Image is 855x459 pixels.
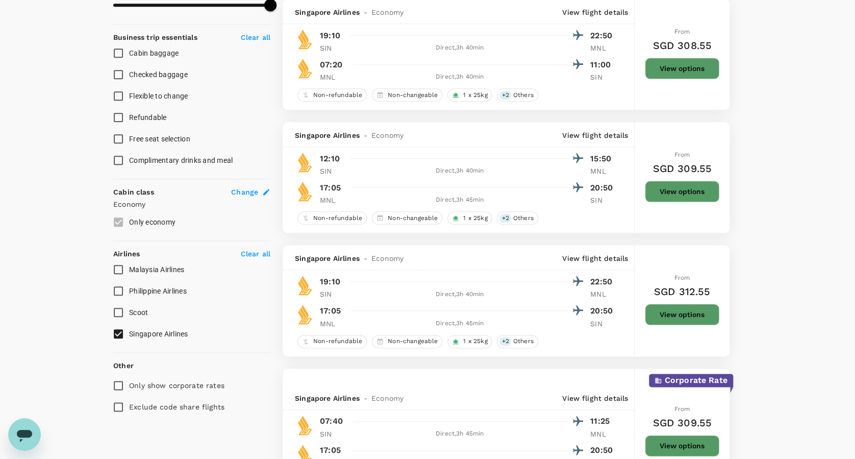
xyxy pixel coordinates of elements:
span: - [360,393,371,403]
p: 19:10 [320,30,340,42]
img: SQ [295,181,315,202]
p: Corporate Rate [664,374,727,386]
div: Non-refundable [297,88,367,102]
p: 17:05 [320,305,341,317]
span: From [674,274,690,281]
p: View flight details [562,130,628,140]
p: MNL [590,43,616,53]
button: View options [645,181,719,202]
span: Cabin baggage [129,49,179,57]
span: Non-changeable [384,337,442,346]
span: Checked baggage [129,70,188,79]
div: Direct , 3h 45min [351,319,568,329]
p: SIN [590,72,616,82]
div: Non-changeable [372,211,442,225]
p: Clear all [241,32,270,42]
span: Free seat selection [129,135,190,143]
span: - [360,130,371,140]
p: MNL [320,72,345,82]
h6: SGD 309.55 [652,160,712,177]
div: Non-refundable [297,211,367,225]
img: SQ [295,58,315,79]
p: MNL [320,319,345,329]
div: Direct , 3h 45min [351,195,568,205]
div: Direct , 3h 40min [351,43,568,53]
p: 19:10 [320,276,340,288]
img: SQ [295,152,315,173]
p: Economy [113,199,270,209]
span: 1 x 25kg [459,214,491,223]
p: SIN [590,195,616,205]
p: View flight details [562,253,628,263]
span: Others [509,214,538,223]
img: SQ [295,304,315,325]
span: Only economy [129,218,175,226]
button: View options [645,58,719,79]
div: 1 x 25kg [447,335,492,348]
p: MNL [320,195,345,205]
span: Others [509,91,538,100]
span: Complimentary drinks and meal [129,156,233,164]
p: MNL [590,166,616,176]
span: Singapore Airlines [295,393,360,403]
div: Direct , 3h 40min [351,289,568,300]
h6: SGD 308.55 [652,37,712,54]
p: 22:50 [590,276,616,288]
span: 1 x 25kg [459,337,491,346]
h6: SGD 312.55 [654,283,711,300]
span: Non-refundable [309,91,366,100]
p: 20:50 [590,305,616,317]
strong: Airlines [113,250,140,258]
p: Other [113,360,134,371]
p: Only show corporate rates [129,380,224,391]
div: Direct , 3h 40min [351,166,568,176]
div: +2Others [497,88,538,102]
p: 12:10 [320,153,340,165]
span: + 2 [499,337,511,346]
p: Clear all [241,249,270,259]
p: View flight details [562,393,628,403]
span: + 2 [499,91,511,100]
span: Non-changeable [384,91,442,100]
span: Economy [371,130,404,140]
span: Others [509,337,538,346]
span: From [674,151,690,158]
span: Philippine Airlines [129,287,187,295]
p: MNL [590,429,616,439]
button: View options [645,304,719,325]
span: Economy [371,393,404,403]
span: - [360,7,371,17]
span: From [674,405,690,413]
p: 20:50 [590,182,616,194]
div: Direct , 3h 40min [351,72,568,82]
button: View options [645,435,719,456]
strong: Cabin class [113,188,154,196]
span: Singapore Airlines [295,253,360,263]
span: Non-refundable [309,214,366,223]
div: Non-refundable [297,335,367,348]
div: +2Others [497,335,538,348]
p: SIN [320,429,345,439]
span: Economy [371,253,404,263]
span: Singapore Airlines [295,130,360,140]
span: Scoot [129,308,148,317]
p: SIN [590,319,616,329]
img: SQ [295,29,315,50]
p: 07:40 [320,415,343,427]
img: SQ [295,275,315,296]
p: 15:50 [590,153,616,165]
div: Direct , 3h 45min [351,429,568,439]
p: SIN [320,289,345,299]
p: View flight details [562,7,628,17]
p: 17:05 [320,444,341,456]
div: 1 x 25kg [447,88,492,102]
p: MNL [590,289,616,299]
span: Singapore Airlines [295,7,360,17]
span: Non-refundable [309,337,366,346]
span: Non-changeable [384,214,442,223]
iframe: Button to launch messaging window [8,418,41,451]
h6: SGD 309.55 [652,415,712,431]
div: +2Others [497,211,538,225]
p: 20:50 [590,444,616,456]
span: Refundable [129,113,167,122]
